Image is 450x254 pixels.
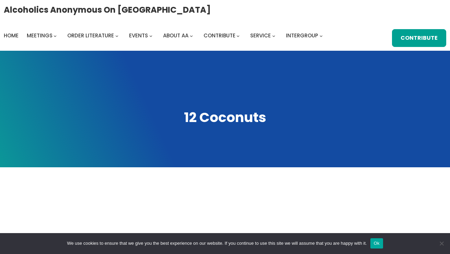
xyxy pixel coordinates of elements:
nav: Intergroup [4,31,325,40]
span: Events [129,32,148,39]
span: We use cookies to ensure that we give you the best experience on our website. If you continue to ... [67,240,367,247]
span: Contribute [204,32,235,39]
button: Events submenu [149,34,152,37]
a: Events [129,31,148,40]
h1: 12 Coconuts [7,108,443,126]
a: Service [250,31,271,40]
button: Service submenu [272,34,275,37]
button: Order Literature submenu [115,34,118,37]
button: Meetings submenu [54,34,57,37]
span: Intergroup [286,32,318,39]
span: Order Literature [67,32,114,39]
span: Service [250,32,271,39]
a: Intergroup [286,31,318,40]
button: Ok [370,238,383,249]
span: About AA [163,32,188,39]
a: Alcoholics Anonymous on [GEOGRAPHIC_DATA] [4,2,211,17]
a: About AA [163,31,188,40]
span: Meetings [27,32,53,39]
a: Home [4,31,19,40]
a: Contribute [392,29,447,47]
a: Contribute [204,31,235,40]
button: Contribute submenu [236,34,240,37]
span: Home [4,32,19,39]
a: Meetings [27,31,53,40]
span: No [438,240,445,247]
button: Intergroup submenu [320,34,323,37]
button: About AA submenu [190,34,193,37]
